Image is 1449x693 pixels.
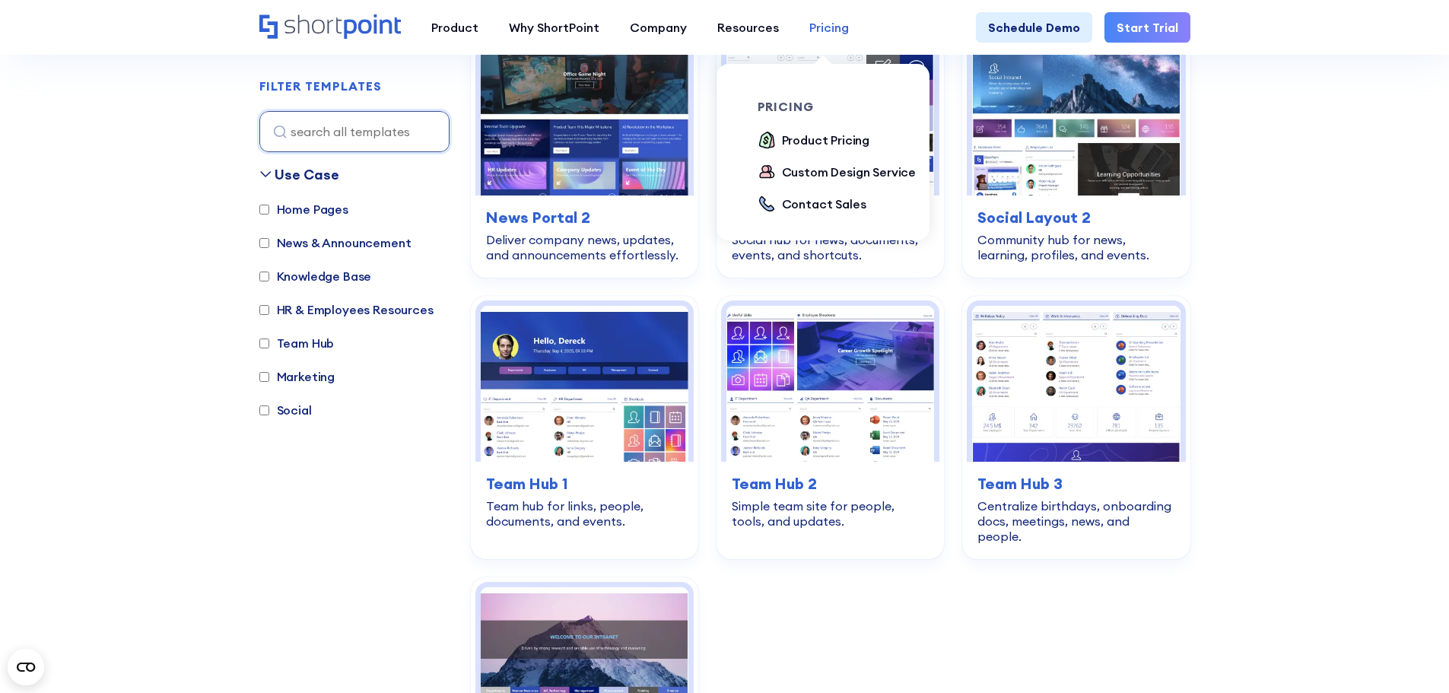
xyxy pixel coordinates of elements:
a: Start Trial [1104,12,1190,43]
a: Resources [702,12,794,43]
h3: Team Hub 1 [486,472,683,495]
img: Social Layout 2 – SharePoint Community Site: Community hub for news, learning, profiles, and events. [972,39,1180,195]
div: Centralize birthdays, onboarding docs, meetings, news, and people. [977,498,1174,544]
a: Company [615,12,702,43]
label: HR & Employees Resources [259,300,434,319]
input: Marketing [259,372,269,382]
img: Team Hub 1 – SharePoint Online Modern Team Site Template: Team hub for links, people, documents, ... [481,306,688,462]
div: Deliver company news, updates, and announcements effortlessly. [486,232,683,262]
div: Why ShortPoint [509,18,599,37]
div: Custom Design Service [782,163,917,181]
a: Social Layout 1 – SharePoint Social Intranet Template: Social hub for news, documents, events, an... [717,29,944,277]
button: Open CMP widget [8,649,44,685]
input: News & Announcement [259,238,269,248]
a: Product [416,12,494,43]
a: Schedule Demo [976,12,1092,43]
label: News & Announcement [259,234,412,252]
label: Home Pages [259,200,348,218]
img: Team Hub 2 – SharePoint Template Team Site: Simple team site for people, tools, and updates. [726,306,934,462]
h3: Team Hub 2 [732,472,929,495]
input: Home Pages [259,205,269,215]
a: Team Hub 1 – SharePoint Online Modern Team Site Template: Team hub for links, people, documents, ... [471,296,698,559]
input: Social [259,405,269,415]
div: pricing [758,100,928,113]
div: Pricing [809,18,849,37]
div: Product [431,18,478,37]
div: Product Pricing [782,131,870,149]
div: Team hub for links, people, documents, and events. [486,498,683,529]
a: Custom Design Service [758,163,917,183]
h2: FILTER TEMPLATES [259,80,382,94]
a: Team Hub 2 – SharePoint Template Team Site: Simple team site for people, tools, and updates.Team ... [717,296,944,559]
label: Team Hub [259,334,335,352]
img: News Portal 2 – SharePoint News Post Template: Deliver company news, updates, and announcements e... [481,39,688,195]
label: Knowledge Base [259,267,372,285]
a: Social Layout 2 – SharePoint Community Site: Community hub for news, learning, profiles, and even... [962,29,1190,277]
div: Community hub for news, learning, profiles, and events. [977,232,1174,262]
iframe: Chat Widget [1373,620,1449,693]
input: Knowledge Base [259,272,269,281]
img: Team Hub 3 – SharePoint Team Site Template: Centralize birthdays, onboarding docs, meetings, news... [972,306,1180,462]
a: News Portal 2 – SharePoint News Post Template: Deliver company news, updates, and announcements e... [471,29,698,277]
div: Use Case [275,164,339,185]
div: Contact Sales [782,195,866,213]
input: HR & Employees Resources [259,305,269,315]
a: Product Pricing [758,131,870,151]
a: Why ShortPoint [494,12,615,43]
h3: News Portal 2 [486,206,683,229]
div: Simple team site for people, tools, and updates. [732,498,929,529]
a: Contact Sales [758,195,866,215]
a: Team Hub 3 – SharePoint Team Site Template: Centralize birthdays, onboarding docs, meetings, news... [962,296,1190,559]
input: search all templates [259,111,450,152]
div: Resources [717,18,779,37]
label: Marketing [259,367,335,386]
label: Social [259,401,312,419]
div: Company [630,18,687,37]
a: Pricing [794,12,864,43]
input: Team Hub [259,339,269,348]
h3: Team Hub 3 [977,472,1174,495]
a: Home [259,14,401,40]
h3: Social Layout 2 [977,206,1174,229]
